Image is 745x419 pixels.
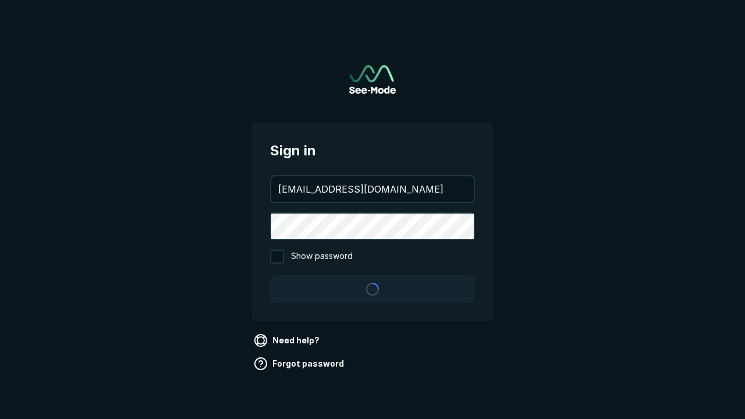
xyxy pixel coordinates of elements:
a: Need help? [251,331,324,350]
input: your@email.com [271,176,474,202]
span: Show password [291,250,353,264]
a: Forgot password [251,354,349,373]
a: Go to sign in [349,65,396,94]
span: Sign in [270,140,475,161]
img: See-Mode Logo [349,65,396,94]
